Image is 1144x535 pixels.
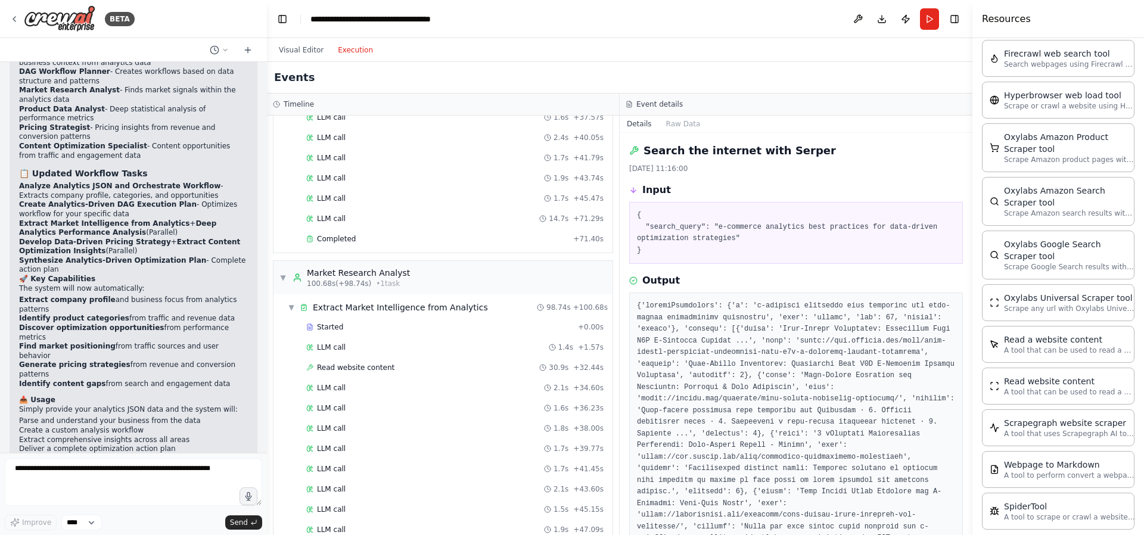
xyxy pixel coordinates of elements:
[19,324,248,342] li: from performance metrics
[19,380,248,389] li: from search and engagement data
[554,424,568,433] span: 1.8s
[317,343,346,352] span: LLM call
[990,423,999,433] img: ScrapegraphScrapeTool
[573,133,604,142] span: + 40.05s
[554,464,568,474] span: 1.7s
[629,164,963,173] div: [DATE] 11:16:00
[376,279,400,288] span: • 1 task
[990,250,999,260] img: OxylabsGoogleSearchScraperTool
[554,173,568,183] span: 1.9s
[19,360,130,369] strong: Generate pricing strategies
[554,194,568,203] span: 1.7s
[946,11,963,27] button: Hide right sidebar
[317,424,346,433] span: LLM call
[19,256,206,265] strong: Synthesize Analytics-Driven Optimization Plan
[19,169,148,178] strong: 📋 Updated Workflow Tasks
[317,464,346,474] span: LLM call
[643,142,836,159] h2: Search the internet with Serper
[272,43,331,57] button: Visual Editor
[637,210,955,256] pre: { "search_query": "e-commerce analytics best practices for data-driven optimization strategies" }
[19,86,120,94] strong: Market Research Analyst
[19,444,248,454] li: Deliver a complete optimization action plan
[1004,417,1135,429] div: Scrapegraph website scraper
[19,396,55,404] strong: 📥 Usage
[19,275,95,283] strong: 🚀 Key Capabilities
[19,342,116,350] strong: Find market positioning
[19,380,105,388] strong: Identify content gaps
[990,298,999,307] img: OxylabsUniversalScraperTool
[990,465,999,474] img: SerplyWebpageToMarkdownTool
[19,360,248,379] li: from revenue and conversion patterns
[19,314,248,324] li: from traffic and revenue data
[982,12,1031,26] h4: Resources
[317,214,346,223] span: LLM call
[636,99,683,109] h3: Event details
[317,505,346,514] span: LLM call
[1004,387,1135,397] p: A tool that can be used to read a website content.
[230,518,248,527] span: Send
[573,363,604,372] span: + 32.44s
[19,182,248,200] li: - Extracts company profile, categories, and opportunities
[5,515,57,530] button: Improve
[659,116,708,132] button: Raw Data
[1004,238,1135,262] div: Oxylabs Google Search Scraper tool
[990,340,999,349] img: ScrapeElementFromWebsiteTool
[19,200,197,209] strong: Create Analytics-Driven DAG Execution Plan
[317,322,343,332] span: Started
[573,525,604,534] span: + 47.09s
[1004,185,1135,209] div: Oxylabs Amazon Search Scraper tool
[313,301,488,313] div: Extract Market Intelligence from Analytics
[307,267,410,279] div: Market Research Analyst
[1004,512,1135,522] p: A tool to scrape or crawl a website and return LLM-ready content.
[573,234,604,244] span: + 71.40s
[558,343,573,352] span: 1.4s
[642,273,680,288] h3: Output
[19,123,248,142] li: - Pricing insights from revenue and conversion patterns
[317,234,356,244] span: Completed
[19,219,248,238] li: + (Parallel)
[990,197,999,206] img: OxylabsAmazonSearchScraperTool
[990,143,999,153] img: OxylabsAmazonProductScraperTool
[573,444,604,453] span: + 39.77s
[19,416,248,426] li: Parse and understand your business from the data
[554,505,568,514] span: 1.5s
[19,67,248,86] li: - Creates workflows based on data structure and patterns
[554,153,568,163] span: 1.7s
[549,214,568,223] span: 14.7s
[573,173,604,183] span: + 43.74s
[1004,89,1135,101] div: Hyperbrowser web load tool
[1004,346,1135,355] p: A tool that can be used to read a website content.
[19,284,248,294] p: The system will now automatically:
[19,105,248,123] li: - Deep statistical analysis of performance metrics
[1004,304,1135,313] p: Scrape any url with Oxylabs Universal Scraper
[19,86,248,104] li: - Finds market signals within the analytics data
[1004,334,1135,346] div: Read a website content
[274,11,291,27] button: Hide left sidebar
[1004,60,1135,69] p: Search webpages using Firecrawl and return the results
[554,444,568,453] span: 1.7s
[573,505,604,514] span: + 45.15s
[1004,262,1135,272] p: Scrape Google Search results with Oxylabs Google Search Scraper
[19,238,240,256] strong: Extract Content Optimization Insights
[307,279,371,288] span: 100.68s (+98.74s)
[19,200,248,219] li: - Optimizes workflow for your specific data
[19,238,248,256] li: + (Parallel)
[573,214,604,223] span: + 71.29s
[317,113,346,122] span: LLM call
[19,238,171,246] strong: Develop Data-Driven Pricing Strategy
[19,256,248,275] li: - Complete action plan
[19,142,147,150] strong: Content Optimization Specialist
[317,383,346,393] span: LLM call
[1004,131,1135,155] div: Oxylabs Amazon Product Scraper tool
[284,99,314,109] h3: Timeline
[225,515,262,530] button: Send
[105,12,135,26] div: BETA
[19,342,248,360] li: from traffic sources and user behavior
[1004,101,1135,111] p: Scrape or crawl a website using Hyperbrowser and return the contents in properly formatted markdo...
[1004,375,1135,387] div: Read website content
[1004,500,1135,512] div: SpiderTool
[554,484,568,494] span: 2.1s
[554,383,568,393] span: 2.1s
[19,67,110,76] strong: DAG Workflow Planner
[573,403,604,413] span: + 36.23s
